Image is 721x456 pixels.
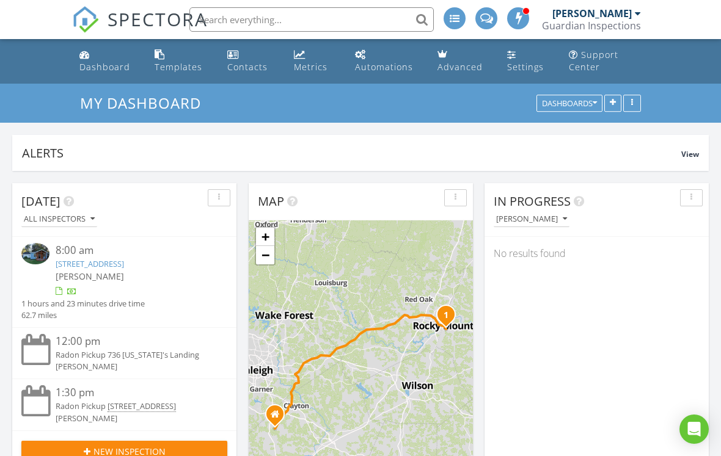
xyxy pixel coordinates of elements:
img: The Best Home Inspection Software - Spectora [72,6,99,33]
a: Zoom out [256,246,274,264]
div: [PERSON_NAME] [56,413,210,424]
i: 1 [444,311,448,320]
a: Advanced [433,44,492,79]
div: 12:00 pm [56,334,210,349]
div: Open Intercom Messenger [679,414,709,444]
img: 9356504%2Fcover_photos%2FxOVOiXoG6dcIWPM1g4b9%2Fsmall.jpg [21,243,49,264]
span: In Progress [494,193,571,209]
div: Automations [355,61,413,73]
div: Templates [155,61,202,73]
span: Map [258,193,284,209]
a: Automations (Advanced) [350,44,422,79]
div: Support Center [569,49,618,73]
div: 8:00 am [56,243,210,258]
a: My Dashboard [80,93,211,113]
button: All Inspectors [21,211,97,228]
a: [STREET_ADDRESS] [56,258,124,269]
a: 8:00 am [STREET_ADDRESS] [PERSON_NAME] 1 hours and 23 minutes drive time 62.7 miles [21,243,227,321]
button: Dashboards [536,95,602,112]
div: Settings [507,61,544,73]
a: Metrics [289,44,340,79]
a: Templates [150,44,213,79]
div: 1 hours and 23 minutes drive time [21,298,145,309]
a: Support Center [564,44,646,79]
span: View [681,149,699,159]
div: All Inspectors [24,215,95,223]
div: 62.7 miles [21,309,145,321]
div: 1100 Long Ave, Rocky Mount, NC 27801 [446,314,453,322]
span: [DATE] [21,193,60,209]
div: [PERSON_NAME] [56,361,210,372]
div: Contacts [227,61,268,73]
div: Radon Pickup 736 [US_STATE]'s Landing [56,349,210,361]
div: Alerts [22,145,681,161]
div: [PERSON_NAME] [496,215,567,223]
div: [PERSON_NAME] [552,7,632,20]
div: Dashboards [542,100,597,108]
div: 1:30 pm [56,385,210,400]
a: Contacts [222,44,280,79]
div: No results found [485,237,709,270]
a: SPECTORA [72,16,208,42]
div: Radon Pickup [56,400,210,412]
button: [PERSON_NAME] [494,211,569,228]
div: Dashboard [79,61,130,73]
div: Advanced [437,61,483,73]
a: Dashboard [75,44,140,79]
div: 4917 Lee Dr, Garner NC 27529 [275,414,282,421]
a: Zoom in [256,228,274,246]
a: Settings [502,44,554,79]
span: [PERSON_NAME] [56,270,124,282]
div: Metrics [294,61,328,73]
div: Guardian Inspections [542,20,641,32]
input: Search everything... [189,7,434,32]
span: SPECTORA [108,6,208,32]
